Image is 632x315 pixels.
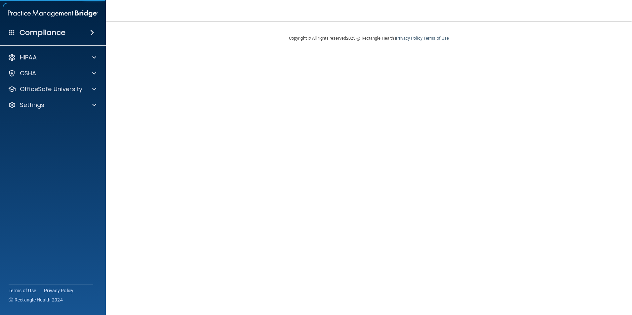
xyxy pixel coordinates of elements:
div: Copyright © All rights reserved 2025 @ Rectangle Health | | [248,28,490,49]
a: OSHA [8,69,96,77]
a: Settings [8,101,96,109]
img: PMB logo [8,7,98,20]
a: HIPAA [8,53,96,61]
span: Ⓒ Rectangle Health 2024 [9,297,63,303]
a: Terms of Use [423,36,449,41]
a: OfficeSafe University [8,85,96,93]
a: Privacy Policy [396,36,422,41]
a: Terms of Use [9,287,36,294]
p: Settings [20,101,44,109]
p: HIPAA [20,53,37,61]
a: Privacy Policy [44,287,74,294]
p: OfficeSafe University [20,85,82,93]
p: OSHA [20,69,36,77]
h4: Compliance [20,28,65,37]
